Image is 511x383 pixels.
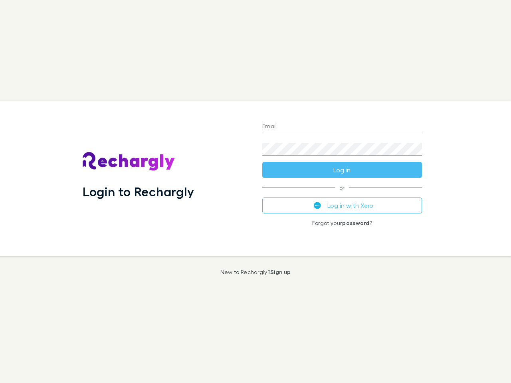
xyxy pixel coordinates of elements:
p: Forgot your ? [262,220,422,226]
img: Rechargly's Logo [83,152,175,171]
button: Log in with Xero [262,197,422,213]
button: Log in [262,162,422,178]
a: Sign up [270,268,291,275]
h1: Login to Rechargly [83,184,194,199]
a: password [342,219,369,226]
p: New to Rechargly? [220,269,291,275]
img: Xero's logo [314,202,321,209]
